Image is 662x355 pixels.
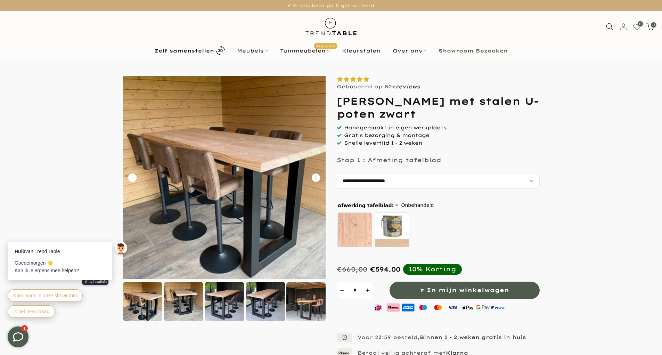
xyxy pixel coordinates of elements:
[337,282,347,299] button: decrement
[370,265,400,273] span: €594.00
[651,22,656,27] span: 0
[128,174,137,182] button: Carousel Back Arrow
[9,2,653,9] p: ✔ Gratis bezorgd & gemonteerd
[420,334,526,340] strong: Binnen 1 - 2 weken gratis in huis
[633,23,641,31] a: 0
[1,320,35,354] iframe: toggle-frame
[427,285,509,295] span: In mijn winkelwagen
[432,47,514,55] a: Showroom Bezoeken
[314,43,337,49] span: Populair
[392,83,395,90] strong: +
[363,282,373,299] button: increment
[205,282,244,321] img: Douglas bartafel met stalen U-poten zwart gepoedercoat voorkant
[347,282,363,299] input: Quantity
[358,334,526,340] p: Voor 23:59 besteld,
[344,140,422,146] span: Snelle levertijd 1 - 2 weken
[386,47,432,55] a: Over ons
[148,45,231,57] a: Zelf samenstellen
[164,282,203,321] img: Douglas bartafel met stalen U-poten zwart
[337,265,367,273] div: €660,00
[337,173,540,189] select: autocomplete="off"
[336,47,386,55] a: Kleurstalen
[1,208,136,326] iframe: bot-iframe
[274,47,336,55] a: TuinmeubelenPopulair
[337,95,540,120] h1: [PERSON_NAME] met stalen U-poten zwart
[344,124,447,131] span: Handgemaakt in eigen werkplaats
[390,282,540,299] button: In mijn winkelwagen
[439,48,508,53] b: Showroom Bezoeken
[231,47,274,55] a: Meubels
[395,83,420,90] a: reviews
[338,203,398,208] span: Afwerking tafelblad:
[646,23,654,31] a: 0
[123,282,162,321] img: Douglas bartafel met stalen U-poten zwart
[312,174,320,182] button: Carousel Next Arrow
[401,201,434,210] span: Onbehandeld
[123,76,326,279] img: Douglas bartafel met stalen U-poten zwart
[638,21,643,26] span: 0
[337,83,420,90] p: Gebaseerd op 80
[409,265,456,273] div: 10% Korting
[301,11,361,42] img: trend-table
[286,282,326,321] img: Douglas bartafel met stalen U-poten zwart
[155,48,214,53] b: Zelf samenstellen
[337,156,441,163] p: Stap 1 : Afmeting tafelblad
[246,282,285,321] img: Douglas bartafel met stalen U-poten zwart gepoedercoat bovenkant
[344,132,429,138] span: Gratis bezorging & montage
